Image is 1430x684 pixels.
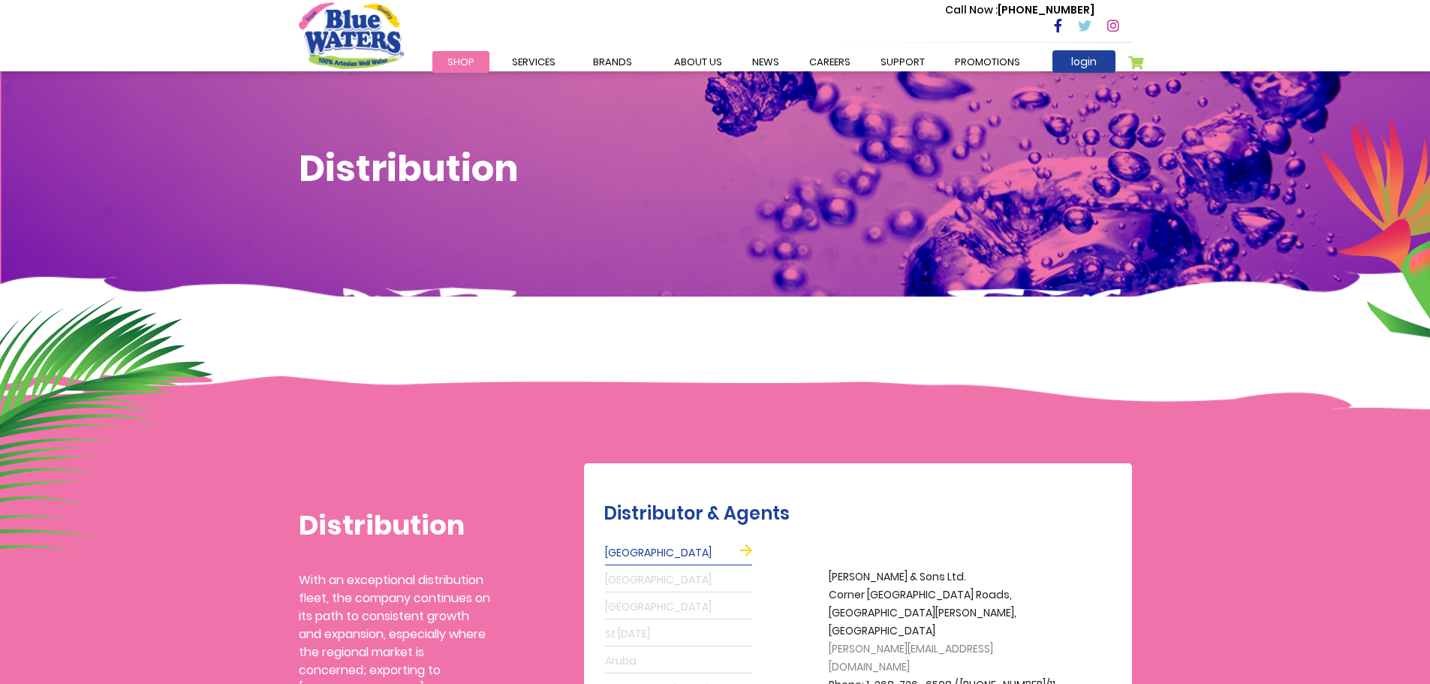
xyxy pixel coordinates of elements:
a: [GEOGRAPHIC_DATA] [605,568,752,592]
a: Promotions [940,51,1035,73]
a: [GEOGRAPHIC_DATA] [605,595,752,619]
span: Shop [447,55,474,69]
p: [PHONE_NUMBER] [945,2,1094,18]
a: St [DATE] [605,622,752,646]
a: Aruba [605,649,752,673]
a: store logo [299,2,404,68]
span: Call Now : [945,2,998,17]
a: [GEOGRAPHIC_DATA] [605,541,752,565]
h1: Distribution [299,509,490,541]
span: [PERSON_NAME][EMAIL_ADDRESS][DOMAIN_NAME] [829,641,993,674]
h1: Distribution [299,147,1132,191]
a: about us [659,51,737,73]
a: support [866,51,940,73]
span: Services [512,55,555,69]
a: careers [794,51,866,73]
a: News [737,51,794,73]
span: Brands [593,55,632,69]
h2: Distributor & Agents [604,503,1124,525]
a: login [1052,50,1115,73]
